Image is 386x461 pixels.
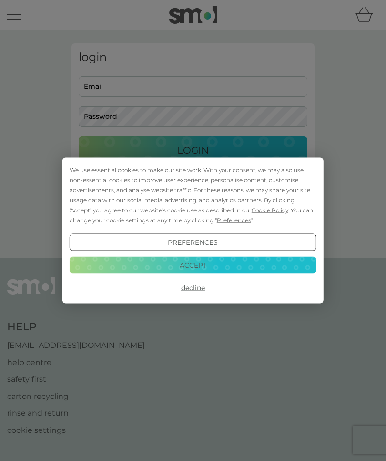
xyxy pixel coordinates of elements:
span: Cookie Policy [252,207,288,214]
button: Preferences [70,234,316,251]
div: Cookie Consent Prompt [62,158,324,304]
div: We use essential cookies to make our site work. With your consent, we may also use non-essential ... [70,165,316,225]
span: Preferences [217,217,251,224]
button: Decline [70,279,316,296]
button: Accept [70,256,316,273]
